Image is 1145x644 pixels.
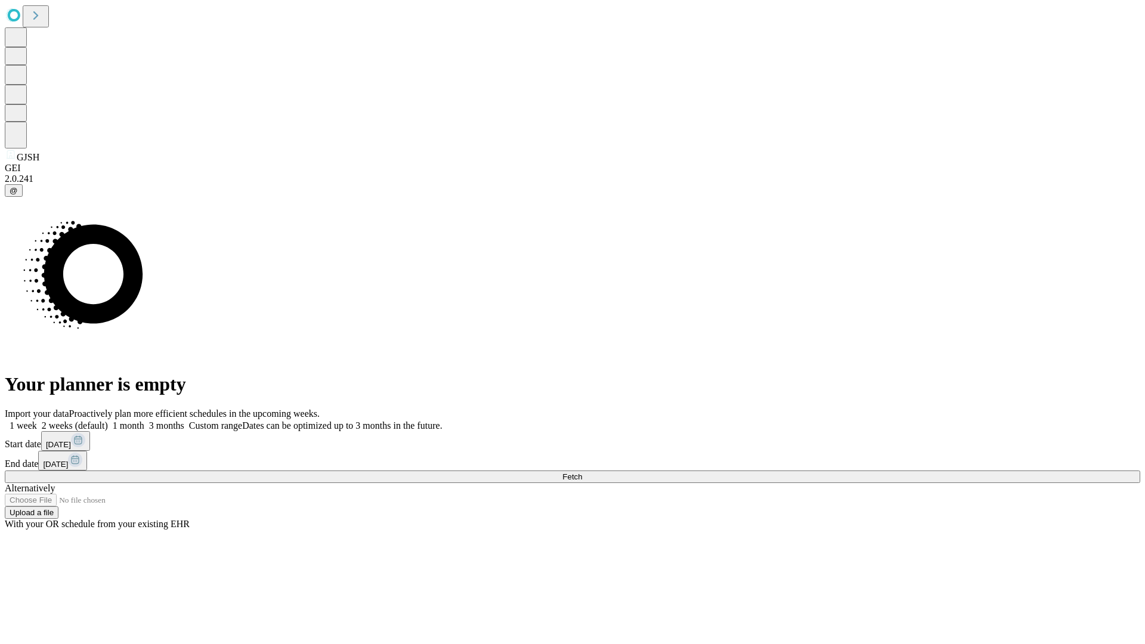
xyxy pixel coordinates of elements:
button: [DATE] [41,431,90,451]
button: [DATE] [38,451,87,470]
span: @ [10,186,18,195]
h1: Your planner is empty [5,373,1140,395]
span: Fetch [562,472,582,481]
span: [DATE] [43,460,68,469]
span: Proactively plan more efficient schedules in the upcoming weeks. [69,408,320,419]
span: 2 weeks (default) [42,420,108,431]
span: Custom range [189,420,242,431]
button: Fetch [5,470,1140,483]
span: With your OR schedule from your existing EHR [5,519,190,529]
button: @ [5,184,23,197]
div: GEI [5,163,1140,174]
span: 1 month [113,420,144,431]
span: GJSH [17,152,39,162]
span: [DATE] [46,440,71,449]
button: Upload a file [5,506,58,519]
span: Import your data [5,408,69,419]
span: Alternatively [5,483,55,493]
span: 3 months [149,420,184,431]
div: End date [5,451,1140,470]
span: Dates can be optimized up to 3 months in the future. [242,420,442,431]
div: 2.0.241 [5,174,1140,184]
span: 1 week [10,420,37,431]
div: Start date [5,431,1140,451]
